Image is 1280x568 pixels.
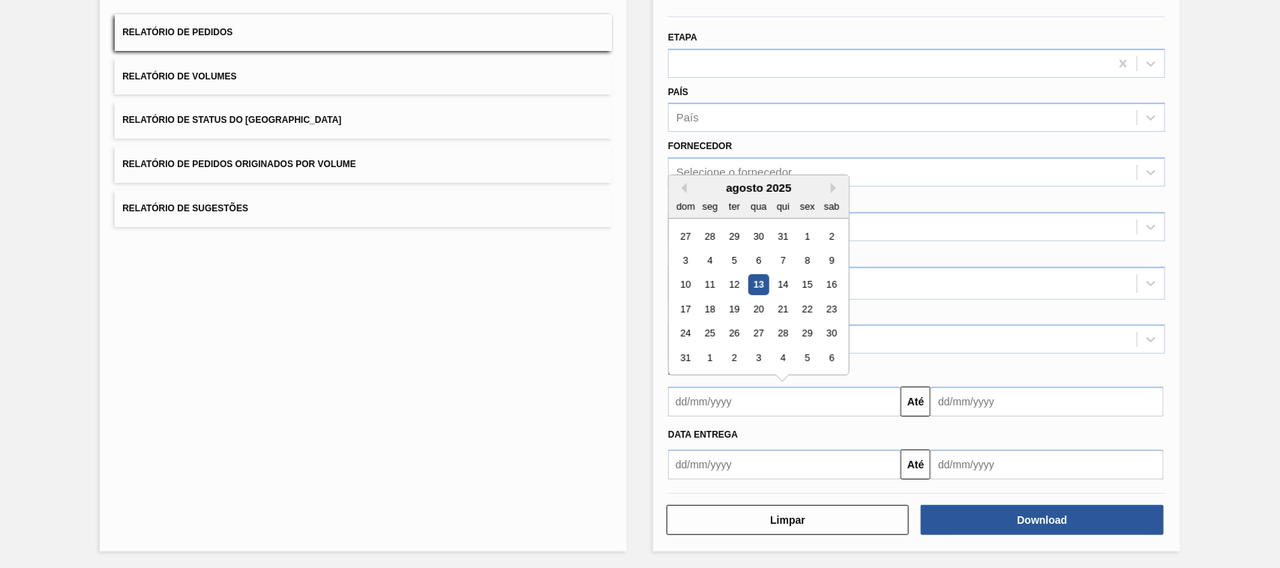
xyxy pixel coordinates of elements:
div: Choose quinta-feira, 7 de agosto de 2025 [773,250,793,271]
div: seg [700,196,721,217]
span: Relatório de Status do [GEOGRAPHIC_DATA] [122,115,341,125]
div: Choose sábado, 16 de agosto de 2025 [822,275,842,295]
input: dd/mm/yyyy [668,387,901,417]
div: Choose terça-feira, 5 de agosto de 2025 [724,250,745,271]
div: Choose sábado, 2 de agosto de 2025 [822,226,842,247]
div: Choose quarta-feira, 6 de agosto de 2025 [748,250,769,271]
input: dd/mm/yyyy [668,450,901,480]
button: Limpar [667,505,909,535]
div: Choose sexta-feira, 8 de agosto de 2025 [797,250,817,271]
div: Choose segunda-feira, 18 de agosto de 2025 [700,299,721,319]
div: Choose quinta-feira, 31 de julho de 2025 [773,226,793,247]
div: month 2025-08 [673,224,844,370]
div: Choose quarta-feira, 30 de julho de 2025 [748,226,769,247]
div: Choose quarta-feira, 20 de agosto de 2025 [748,299,769,319]
div: Choose quarta-feira, 27 de agosto de 2025 [748,324,769,344]
div: Choose sexta-feira, 15 de agosto de 2025 [797,275,817,295]
div: Selecione o fornecedor [676,166,792,179]
div: Choose quarta-feira, 3 de setembro de 2025 [748,348,769,368]
div: País [676,112,699,124]
div: Choose quinta-feira, 28 de agosto de 2025 [773,324,793,344]
button: Relatório de Status do [GEOGRAPHIC_DATA] [115,102,612,139]
div: Choose domingo, 3 de agosto de 2025 [676,250,696,271]
div: Choose domingo, 24 de agosto de 2025 [676,324,696,344]
div: Choose terça-feira, 19 de agosto de 2025 [724,299,745,319]
div: Choose sexta-feira, 22 de agosto de 2025 [797,299,817,319]
span: Relatório de Pedidos Originados por Volume [122,159,356,169]
div: Choose segunda-feira, 4 de agosto de 2025 [700,250,721,271]
div: Choose terça-feira, 2 de setembro de 2025 [724,348,745,368]
div: sex [797,196,817,217]
button: Download [921,505,1163,535]
div: qui [773,196,793,217]
div: dom [676,196,696,217]
div: Choose domingo, 17 de agosto de 2025 [676,299,696,319]
button: Relatório de Pedidos [115,14,612,51]
button: Até [901,450,931,480]
span: Relatório de Pedidos [122,27,232,37]
div: Choose sábado, 30 de agosto de 2025 [822,324,842,344]
div: sab [822,196,842,217]
span: Relatório de Sugestões [122,203,248,214]
button: Next Month [831,183,841,193]
button: Até [901,387,931,417]
label: País [668,87,688,97]
div: Choose segunda-feira, 1 de setembro de 2025 [700,348,721,368]
div: Choose quinta-feira, 4 de setembro de 2025 [773,348,793,368]
div: Choose quinta-feira, 14 de agosto de 2025 [773,275,793,295]
div: Choose sexta-feira, 1 de agosto de 2025 [797,226,817,247]
div: Choose quarta-feira, 13 de agosto de 2025 [748,275,769,295]
button: Relatório de Pedidos Originados por Volume [115,146,612,183]
input: dd/mm/yyyy [931,387,1163,417]
span: Data entrega [668,429,738,440]
div: Choose segunda-feira, 25 de agosto de 2025 [700,324,721,344]
div: Choose segunda-feira, 28 de julho de 2025 [700,226,721,247]
input: dd/mm/yyyy [931,450,1163,480]
div: Choose segunda-feira, 11 de agosto de 2025 [700,275,721,295]
div: Choose sábado, 6 de setembro de 2025 [822,348,842,368]
div: Choose domingo, 27 de julho de 2025 [676,226,696,247]
div: Choose sexta-feira, 5 de setembro de 2025 [797,348,817,368]
span: Relatório de Volumes [122,71,236,82]
div: Choose sábado, 9 de agosto de 2025 [822,250,842,271]
div: Choose quinta-feira, 21 de agosto de 2025 [773,299,793,319]
button: Previous Month [676,183,687,193]
div: Choose sábado, 23 de agosto de 2025 [822,299,842,319]
div: Choose terça-feira, 12 de agosto de 2025 [724,275,745,295]
div: Choose terça-feira, 29 de julho de 2025 [724,226,745,247]
label: Fornecedor [668,141,732,151]
div: Choose domingo, 10 de agosto de 2025 [676,275,696,295]
button: Relatório de Sugestões [115,190,612,227]
div: Choose domingo, 31 de agosto de 2025 [676,348,696,368]
div: qua [748,196,769,217]
label: Etapa [668,32,697,43]
div: Choose terça-feira, 26 de agosto de 2025 [724,324,745,344]
button: Relatório de Volumes [115,58,612,95]
div: ter [724,196,745,217]
div: agosto 2025 [669,181,849,194]
div: Choose sexta-feira, 29 de agosto de 2025 [797,324,817,344]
